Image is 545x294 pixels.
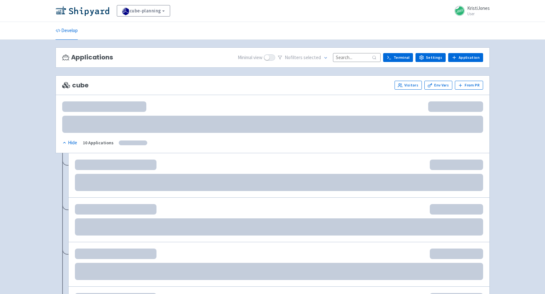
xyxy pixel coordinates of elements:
[395,81,422,90] a: Visitors
[285,54,321,61] span: No filter s
[415,53,446,62] a: Settings
[56,6,109,16] img: Shipyard logo
[451,6,490,16] a: KristiJones User
[62,54,113,61] h3: Applications
[383,53,413,62] a: Terminal
[467,5,490,11] span: KristiJones
[56,22,78,40] a: Develop
[62,82,89,89] span: cube
[303,54,321,60] span: selected
[424,81,452,90] a: Env Vars
[62,139,78,147] button: Hide
[448,53,483,62] a: Application
[117,5,170,17] a: cube-planning
[467,12,490,16] small: User
[333,53,381,62] input: Search...
[455,81,483,90] button: From PR
[62,139,77,147] div: Hide
[238,54,263,61] span: Minimal view
[83,139,114,147] div: 10 Applications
